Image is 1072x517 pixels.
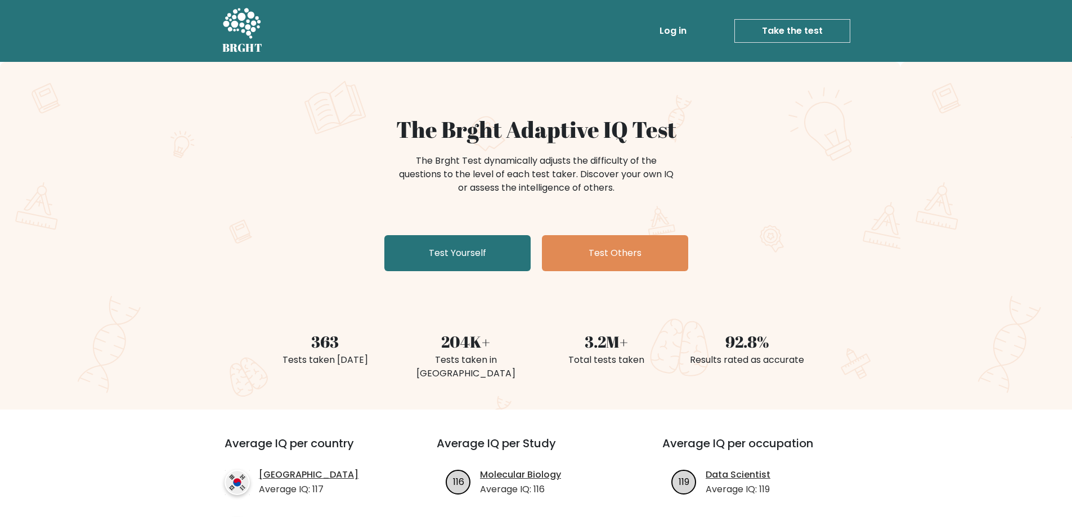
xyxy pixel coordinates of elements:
[225,470,250,495] img: country
[259,483,358,496] p: Average IQ: 117
[222,41,263,55] h5: BRGHT
[684,330,811,353] div: 92.8%
[480,468,561,482] a: Molecular Biology
[543,353,670,367] div: Total tests taken
[437,437,635,464] h3: Average IQ per Study
[262,116,811,143] h1: The Brght Adaptive IQ Test
[706,483,770,496] p: Average IQ: 119
[384,235,531,271] a: Test Yourself
[684,353,811,367] div: Results rated as accurate
[706,468,770,482] a: Data Scientist
[679,475,689,488] text: 119
[402,353,530,380] div: Tests taken in [GEOGRAPHIC_DATA]
[259,468,358,482] a: [GEOGRAPHIC_DATA]
[543,330,670,353] div: 3.2M+
[262,330,389,353] div: 363
[453,475,464,488] text: 116
[480,483,561,496] p: Average IQ: 116
[542,235,688,271] a: Test Others
[222,5,263,57] a: BRGHT
[402,330,530,353] div: 204K+
[734,19,850,43] a: Take the test
[396,154,677,195] div: The Brght Test dynamically adjusts the difficulty of the questions to the level of each test take...
[655,20,691,42] a: Log in
[262,353,389,367] div: Tests taken [DATE]
[225,437,396,464] h3: Average IQ per country
[662,437,861,464] h3: Average IQ per occupation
